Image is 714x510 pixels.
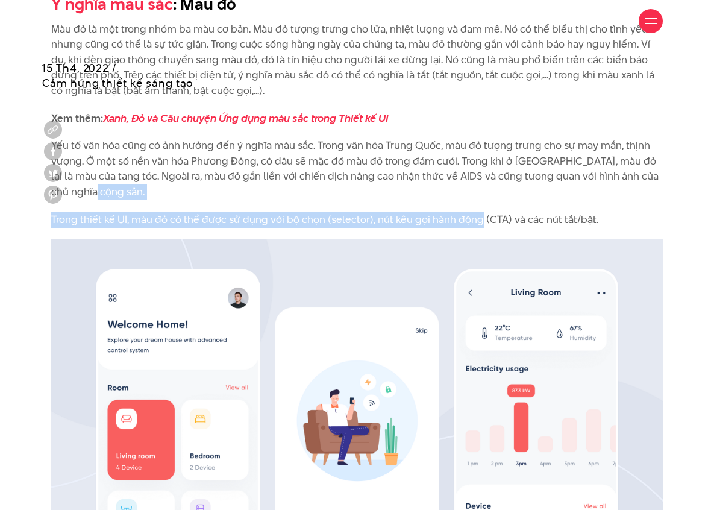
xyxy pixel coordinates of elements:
p: Trong thiết kế UI, màu đỏ có thể được sử dụng với bộ chọn (selector), nút kêu gọi hành động (CTA)... [51,212,663,228]
strong: Xem thêm: [51,111,389,125]
p: Yếu tố văn hóa cũng có ảnh hưởng đến ý nghĩa màu sắc. Trong văn hóa Trung Quốc, màu đỏ tượng trưn... [51,138,663,200]
p: Màu đỏ là một trong nhóm ba màu cơ bản. Màu đỏ tượng trưng cho lửa, nhiệt lượng và đam mê. Nó có ... [51,22,663,99]
a: Xanh, Đỏ và Câu chuyện Ứng dụng màu sắc trong Thiết kế UI [103,111,389,125]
